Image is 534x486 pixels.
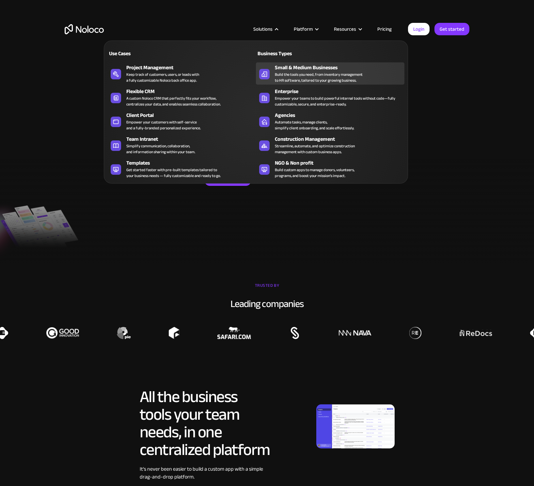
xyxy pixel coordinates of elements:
a: Get started [434,23,469,35]
div: Keep track of customers, users, or leads with a fully customizable Noloco back office app. [126,72,199,83]
h2: Business Apps for Teams [65,67,469,120]
div: Use Cases [107,50,179,57]
div: Team Intranet [126,135,259,143]
div: NGO & Non profit [275,159,407,167]
div: Small & Medium Businesses [275,64,407,72]
a: Flexible CRMA custom Noloco CRM that perfectly fits your workflow,centralizes your data, and enab... [107,86,256,108]
div: Empower your customers with self-service and a fully-branded personalized experience. [126,119,201,131]
div: Client Portal [126,111,259,119]
div: Streamline, automate, and optimize construction management with custom business apps. [275,143,355,155]
div: Solutions [253,25,273,33]
div: Build the tools you need, from inventory management to HR software, tailored to your growing busi... [275,72,363,83]
h2: All the business tools your team needs, in one centralized platform [140,388,270,459]
div: Get started faster with pre-built templates tailored to your business needs — fully customizable ... [126,167,221,179]
div: Empower your teams to build powerful internal tools without code—fully customizable, secure, and ... [275,95,401,107]
a: home [65,24,104,34]
a: Login [408,23,430,35]
div: Resources [334,25,356,33]
a: Business Types [256,46,404,61]
a: Construction ManagementStreamline, automate, and optimize constructionmanagement with custom busi... [256,134,404,156]
div: Business Types [256,50,327,57]
div: Enterprise [275,88,407,95]
div: Solutions [245,25,286,33]
a: Small & Medium BusinessesBuild the tools you need, from inventory managementto HR software, tailo... [256,62,404,85]
a: AgenciesAutomate tasks, manage clients,simplify client onboarding, and scale effortlessly. [256,110,404,132]
a: Team IntranetSimplify communication, collaboration,and information sharing within your team. [107,134,256,156]
div: Flexible CRM [126,88,259,95]
div: Project Management [126,64,259,72]
div: Resources [326,25,369,33]
a: Pricing [369,25,400,33]
div: Agencies [275,111,407,119]
div: Build custom apps to manage donors, volunteers, programs, and boost your mission’s impact. [275,167,354,179]
a: NGO & Non profitBuild custom apps to manage donors, volunteers,programs, and boost your mission’s... [256,158,404,180]
a: EnterpriseEmpower your teams to build powerful internal tools without code—fully customizable, se... [256,86,404,108]
div: Platform [294,25,313,33]
a: Client PortalEmpower your customers with self-serviceand a fully-branded personalized experience. [107,110,256,132]
a: TemplatesGet started faster with pre-built templates tailored toyour business needs — fully custo... [107,158,256,180]
div: Construction Management [275,135,407,143]
a: Use Cases [107,46,256,61]
div: Templates [126,159,259,167]
nav: Solutions [104,31,408,184]
a: Project ManagementKeep track of customers, users, or leads witha fully customizable Noloco back o... [107,62,256,85]
div: Platform [286,25,326,33]
div: A custom Noloco CRM that perfectly fits your workflow, centralizes your data, and enables seamles... [126,95,221,107]
div: Automate tasks, manage clients, simplify client onboarding, and scale effortlessly. [275,119,354,131]
div: Simplify communication, collaboration, and information sharing within your team. [126,143,195,155]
